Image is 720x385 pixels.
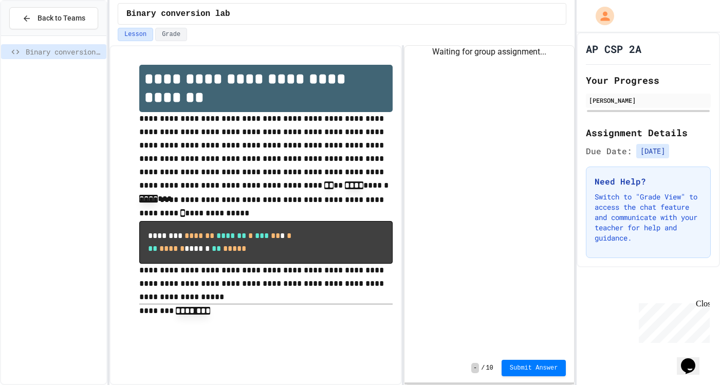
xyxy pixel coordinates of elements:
[589,96,708,105] div: [PERSON_NAME]
[586,125,711,140] h2: Assignment Details
[9,7,98,29] button: Back to Teams
[595,175,702,188] h3: Need Help?
[155,28,187,41] button: Grade
[586,73,711,87] h2: Your Progress
[586,42,641,56] h1: AP CSP 2A
[635,299,710,343] iframe: chat widget
[636,144,669,158] span: [DATE]
[118,28,153,41] button: Lesson
[26,46,102,57] span: Binary conversion lab
[677,344,710,375] iframe: chat widget
[38,13,85,24] span: Back to Teams
[481,364,485,372] span: /
[586,145,632,157] span: Due Date:
[486,364,493,372] span: 10
[585,4,617,28] div: My Account
[510,364,558,372] span: Submit Answer
[126,8,230,20] span: Binary conversion lab
[404,46,575,58] div: Waiting for group assignment...
[502,360,566,376] button: Submit Answer
[4,4,71,65] div: Chat with us now!Close
[595,192,702,243] p: Switch to "Grade View" to access the chat feature and communicate with your teacher for help and ...
[471,363,479,373] span: -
